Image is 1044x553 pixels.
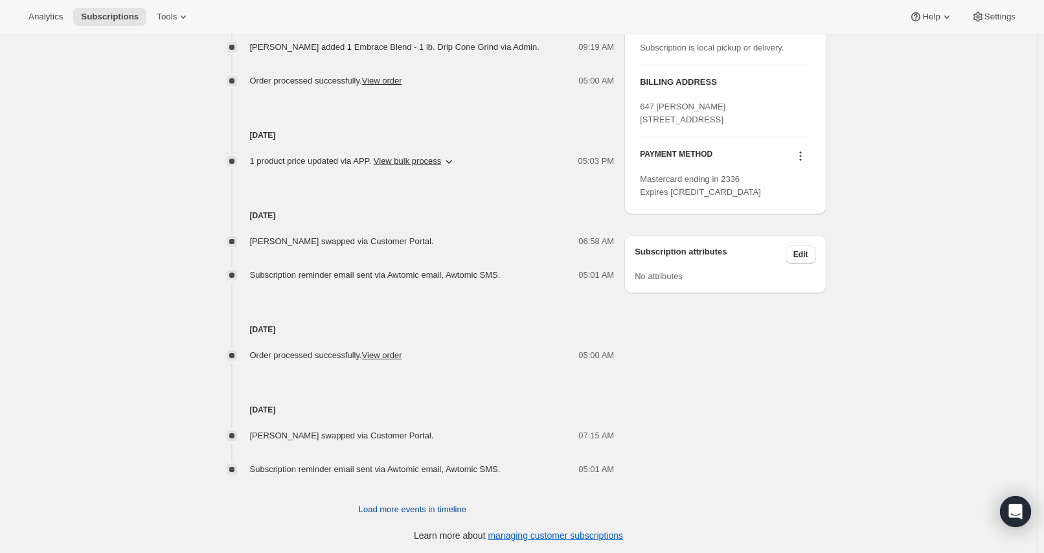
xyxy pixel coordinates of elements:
[374,156,442,166] button: View bulk process
[211,129,615,142] h4: [DATE]
[578,41,614,54] span: 09:19 AM
[640,102,725,124] span: 647 [PERSON_NAME] [STREET_ADDRESS]
[250,350,402,360] span: Order processed successfully.
[635,245,786,264] h3: Subscription attributes
[250,464,501,474] span: Subscription reminder email sent via Awtomic email, Awtomic SMS.
[578,155,615,168] span: 05:03 PM
[351,499,474,520] button: Load more events in timeline
[73,8,146,26] button: Subscriptions
[578,429,614,442] span: 07:15 AM
[250,431,434,440] span: [PERSON_NAME] swapped via Customer Portal.
[359,503,466,516] span: Load more events in timeline
[640,174,761,197] span: Mastercard ending in 2336 Expires [CREDIT_CARD_DATA]
[640,76,810,89] h3: BILLING ADDRESS
[964,8,1023,26] button: Settings
[21,8,71,26] button: Analytics
[984,12,1016,22] span: Settings
[578,235,614,248] span: 06:58 AM
[157,12,177,22] span: Tools
[786,245,816,264] button: Edit
[28,12,63,22] span: Analytics
[250,42,539,52] span: [PERSON_NAME] added 1 Embrace Blend - 1 lb. Drip Cone Grind via Admin.
[922,12,940,22] span: Help
[149,8,198,26] button: Tools
[578,463,614,476] span: 05:01 AM
[414,529,623,542] p: Learn more about
[242,151,464,172] button: 1 product price updated via APP. View bulk process
[250,76,402,85] span: Order processed successfully.
[81,12,139,22] span: Subscriptions
[635,271,683,281] span: No attributes
[211,403,615,416] h4: [DATE]
[211,323,615,336] h4: [DATE]
[640,43,784,52] span: Subscription is local pickup or delivery.
[578,74,614,87] span: 05:00 AM
[640,149,712,166] h3: PAYMENT METHOD
[1000,496,1031,527] div: Open Intercom Messenger
[793,249,808,260] span: Edit
[362,76,402,85] a: View order
[902,8,960,26] button: Help
[250,236,434,246] span: [PERSON_NAME] swapped via Customer Portal.
[578,349,614,362] span: 05:00 AM
[211,209,615,222] h4: [DATE]
[250,155,442,168] span: 1 product price updated via APP .
[578,269,614,282] span: 05:01 AM
[250,270,501,280] span: Subscription reminder email sent via Awtomic email, Awtomic SMS.
[362,350,402,360] a: View order
[488,530,623,541] a: managing customer subscriptions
